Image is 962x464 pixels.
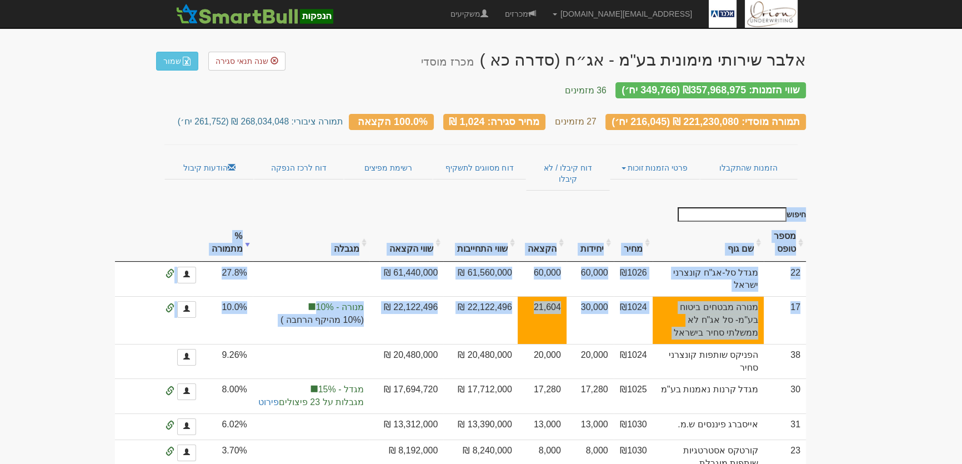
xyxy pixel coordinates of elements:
th: מספר טופס: activate to sort column ascending [764,224,806,262]
td: הקצאה בפועל לקבוצת סמארטבול 15%, לתשומת ליבך: עדכון המגבלות ישנה את אפשרויות ההקצאה הסופיות. [253,378,369,413]
td: 17,694,720 ₪ [369,378,443,413]
th: שווי התחייבות: activate to sort column ascending [443,224,517,262]
small: 27 מזמינים [555,117,597,126]
td: אחוז הקצאה להצעה זו 72.0% [518,296,567,344]
a: דוח קיבלו / לא קיבלו [526,156,610,191]
label: חיפוש [674,207,806,222]
td: 9.26% [202,344,253,379]
td: 61,440,000 ₪ [369,262,443,297]
a: דוח לרכז הנפקה [254,156,343,179]
th: מחיר : activate to sort column ascending [614,224,653,262]
small: 36 מזמינים [565,86,607,95]
th: יחידות: activate to sort column ascending [567,224,614,262]
td: 27.8% [202,262,253,297]
span: שנה תנאי סגירה [216,57,268,66]
td: 61,560,000 ₪ [443,262,517,297]
small: מכרז מוסדי [421,56,474,68]
td: ₪1025 [614,378,653,413]
td: 6.02% [202,413,253,440]
td: 20,480,000 ₪ [443,344,517,379]
td: 60,000 [567,262,614,297]
a: שנה תנאי סגירה [208,52,285,71]
td: ₪1024 [614,296,653,344]
td: 10.0% [202,296,253,344]
td: 20,000 [567,344,614,379]
td: 17,712,000 ₪ [443,378,517,413]
td: ₪1030 [614,413,653,440]
span: מנורה - 10% [258,301,364,314]
td: 31 [764,413,806,440]
td: מגדל קרנות נאמנות בע"מ [653,378,764,413]
a: רשימת מפיצים [344,156,433,179]
td: 13,312,000 ₪ [369,413,443,440]
td: 17,280 [567,378,614,413]
div: אלבר שירותי מימונית בע"מ - אג״ח (סדרה כא ) - הנפקה לציבור [421,51,806,69]
td: מגדל סל-אג"ח קונצרני ישראל [653,262,764,297]
td: 60,000 [518,262,567,297]
td: 30 [764,378,806,413]
img: excel-file-white.png [182,57,191,66]
td: מנורה מבטחים ביטוח בע"מ- סל אג"ח לא ממשלתי סחיר בישראל [653,296,764,344]
a: פירוט [258,397,279,407]
th: שם גוף : activate to sort column ascending [653,224,764,262]
img: SmartBull Logo [173,3,336,25]
td: הקצאה בפועל לקבוצה 'מנורה' 10.0% [253,296,369,344]
div: מחיר סגירה: 1,024 ₪ [443,114,546,130]
span: מגבלות על 23 פיצולים [258,396,364,409]
span: 100.0% הקצאה [358,116,428,127]
td: 22 [764,262,806,297]
th: שווי הקצאה: activate to sort column ascending [369,224,443,262]
a: דוח מסווגים לתשקיף [433,156,525,179]
td: ₪1024 [614,344,653,379]
th: הקצאה: activate to sort column ascending [518,224,567,262]
a: פרטי הזמנות זוכות [610,156,699,179]
div: תמורה מוסדי: 221,230,080 ₪ (216,045 יח׳) [605,114,806,130]
td: 13,000 [518,413,567,440]
a: שמור [156,52,198,71]
span: (10% מהיקף הרחבה ) [258,314,364,327]
td: הפניקס שותפות קונצרני סחיר [653,344,764,379]
a: הזמנות שהתקבלו [700,156,798,179]
th: % מתמורה: activate to sort column ascending [202,224,253,262]
td: ₪1026 [614,262,653,297]
td: 20,480,000 ₪ [369,344,443,379]
div: שווי הזמנות: ₪357,968,975 (349,766 יח׳) [615,82,806,98]
td: אייסברג פיננסים ש.מ. [653,413,764,440]
a: הודעות קיבול [164,156,254,179]
td: 17,280 [518,378,567,413]
td: 13,390,000 ₪ [443,413,517,440]
span: מגדל - 15% [258,383,364,396]
td: 22,122,496 ₪ [369,296,443,344]
td: 38 [764,344,806,379]
th: מגבלה: activate to sort column ascending [253,224,369,262]
input: חיפוש [678,207,786,222]
td: 8.00% [202,378,253,413]
td: 20,000 [518,344,567,379]
td: 30,000 [567,296,614,344]
td: 13,000 [567,413,614,440]
td: 17 [764,296,806,344]
td: 22,122,496 ₪ [443,296,517,344]
small: תמורה ציבורי: 268,034,048 ₪ (261,752 יח׳) [178,117,343,126]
